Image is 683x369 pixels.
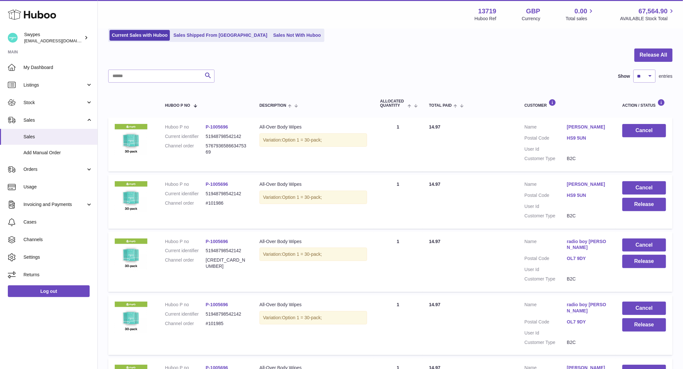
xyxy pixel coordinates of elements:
div: Huboo Ref [475,16,497,22]
span: Sales [23,117,86,123]
div: All-Over Body Wipes [260,302,367,308]
a: OL7 9DY [567,255,609,262]
a: [PERSON_NAME] [567,124,609,130]
span: Add Manual Order [23,150,93,156]
a: P-1005696 [206,124,228,130]
dt: Channel order [165,257,206,269]
span: Description [260,103,286,108]
dt: Channel order [165,143,206,155]
dt: Channel order [165,321,206,327]
dt: Current identifier [165,311,206,317]
span: Cases [23,219,93,225]
a: HS9 5UN [567,135,609,141]
a: Log out [8,285,90,297]
dt: Current identifier [165,191,206,197]
dd: 51948798542142 [206,248,246,254]
button: Release [622,198,666,211]
dd: 576793658663475369 [206,143,246,155]
span: ALLOCATED Quantity [380,99,406,108]
span: Option 1 = 30-pack; [282,252,322,257]
td: 1 [374,232,423,292]
button: Cancel [622,239,666,252]
span: Usage [23,184,93,190]
dt: Huboo P no [165,302,206,308]
a: 0.00 Total sales [566,7,595,22]
button: Cancel [622,124,666,137]
img: hello@swypes.co.uk [8,33,18,43]
div: Currency [522,16,541,22]
a: [PERSON_NAME] [567,181,609,187]
dt: Customer Type [525,276,567,282]
dt: User Id [525,330,567,336]
td: 1 [374,175,423,229]
dd: #101985 [206,321,246,327]
span: 67,564.90 [639,7,668,16]
dd: B2C [567,339,609,346]
strong: GBP [526,7,540,16]
span: Invoicing and Payments [23,201,86,208]
td: 1 [374,117,423,171]
span: 14.97 [429,182,440,187]
a: 67,564.90 AVAILABLE Stock Total [620,7,675,22]
dt: Customer Type [525,213,567,219]
a: radio boy [PERSON_NAME] [567,302,609,314]
dt: Postal Code [525,255,567,263]
a: Current Sales with Huboo [110,30,170,41]
dt: User Id [525,146,567,152]
img: 137191726829084.png [115,181,147,214]
dt: Current identifier [165,248,206,254]
span: 14.97 [429,124,440,130]
dd: #101986 [206,200,246,206]
div: All-Over Body Wipes [260,181,367,187]
a: OL7 9DY [567,319,609,325]
div: Variation: [260,133,367,147]
span: Channels [23,237,93,243]
a: P-1005696 [206,302,228,307]
span: entries [659,73,673,79]
div: Customer [525,99,609,108]
button: Cancel [622,302,666,315]
a: radio boy [PERSON_NAME] [567,239,609,251]
img: 137191726829084.png [115,239,147,271]
dt: Name [525,239,567,253]
span: 14.97 [429,239,440,244]
span: Listings [23,82,86,88]
span: Orders [23,166,86,172]
div: All-Over Body Wipes [260,239,367,245]
a: P-1005696 [206,182,228,187]
div: Swypes [24,32,83,44]
span: Option 1 = 30-pack; [282,195,322,200]
span: My Dashboard [23,64,93,71]
dt: Huboo P no [165,181,206,187]
dt: Name [525,181,567,189]
span: AVAILABLE Stock Total [620,16,675,22]
button: Release [622,255,666,268]
span: Returns [23,272,93,278]
button: Release All [634,48,673,62]
dd: [CREDIT_CARD_NUMBER] [206,257,246,269]
dd: 51948798542142 [206,311,246,317]
div: Action / Status [622,99,666,108]
dd: B2C [567,276,609,282]
dt: User Id [525,203,567,210]
a: HS9 5UN [567,192,609,198]
span: Stock [23,100,86,106]
div: Variation: [260,248,367,261]
span: [EMAIL_ADDRESS][DOMAIN_NAME] [24,38,96,43]
dt: Name [525,124,567,132]
span: Total paid [429,103,452,108]
span: 14.97 [429,302,440,307]
img: 137191726829084.png [115,302,147,334]
dt: Name [525,302,567,316]
button: Release [622,318,666,332]
dt: Customer Type [525,339,567,346]
dt: Channel order [165,200,206,206]
a: P-1005696 [206,239,228,244]
dt: Postal Code [525,319,567,327]
span: 0.00 [575,7,587,16]
dt: Postal Code [525,135,567,143]
dd: 51948798542142 [206,133,246,140]
div: All-Over Body Wipes [260,124,367,130]
dd: B2C [567,213,609,219]
dd: B2C [567,156,609,162]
